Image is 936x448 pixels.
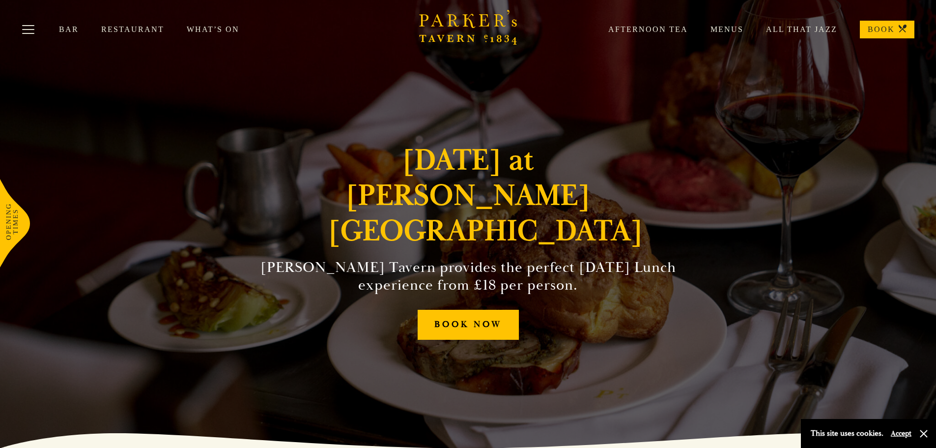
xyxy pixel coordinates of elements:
[891,429,911,438] button: Accept
[811,426,883,441] p: This site uses cookies.
[919,429,929,439] button: Close and accept
[244,259,692,294] h2: [PERSON_NAME] Tavern provides the perfect [DATE] Lunch experience from £18 per person.
[328,143,608,249] h1: [DATE] at [PERSON_NAME][GEOGRAPHIC_DATA]
[418,310,519,340] a: BOOK NOW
